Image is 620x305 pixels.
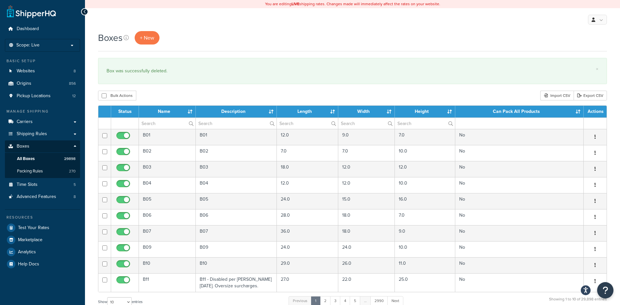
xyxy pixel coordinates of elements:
[597,282,613,298] button: Open Resource Center
[5,90,80,102] a: Pickup Locations 12
[5,222,80,234] a: Test Your Rates
[139,241,196,257] td: B09
[7,5,56,18] a: ShipperHQ Home
[277,193,338,209] td: 24.0
[139,161,196,177] td: B03
[395,241,455,257] td: 10.0
[5,258,80,270] a: Help Docs
[98,91,136,100] button: Bulk Actions
[338,145,395,161] td: 7.0
[74,194,76,200] span: 8
[196,145,277,161] td: B02
[69,81,76,86] span: 856
[17,81,31,86] span: Origins
[196,257,277,273] td: B10
[5,179,80,191] a: Time Slots 5
[338,161,395,177] td: 12.0
[139,193,196,209] td: B05
[596,66,598,72] a: ×
[574,91,607,100] a: Export CSV
[395,193,455,209] td: 16.0
[455,106,584,117] th: Can Pack All Products : activate to sort column ascending
[338,241,395,257] td: 24.0
[277,273,338,292] td: 27.0
[18,225,49,231] span: Test Your Rates
[395,273,455,292] td: 25.0
[5,109,80,114] div: Manage Shipping
[111,106,139,117] th: Status
[5,191,80,203] li: Advanced Features
[139,177,196,193] td: B04
[140,34,154,42] span: + New
[455,161,584,177] td: No
[5,116,80,128] a: Carriers
[139,145,196,161] td: B02
[72,93,76,99] span: 12
[5,215,80,220] div: Resources
[17,194,56,200] span: Advanced Features
[5,78,80,90] a: Origins 856
[455,145,584,161] td: No
[584,106,607,117] th: Actions
[395,225,455,241] td: 9.0
[139,209,196,225] td: B06
[5,165,80,177] li: Packing Rules
[196,118,277,129] input: Search
[338,193,395,209] td: 15.0
[277,118,338,129] input: Search
[17,182,38,188] span: Time Slots
[98,31,123,44] h1: Boxes
[455,209,584,225] td: No
[5,23,80,35] a: Dashboard
[5,90,80,102] li: Pickup Locations
[5,234,80,246] a: Marketplace
[196,225,277,241] td: B07
[277,257,338,273] td: 29.0
[5,246,80,258] a: Analytics
[455,257,584,273] td: No
[455,273,584,292] td: No
[17,68,35,74] span: Websites
[540,91,574,100] div: Import CSV
[277,145,338,161] td: 7.0
[17,131,47,137] span: Shipping Rules
[5,128,80,140] a: Shipping Rules
[277,241,338,257] td: 24.0
[395,177,455,193] td: 10.0
[17,156,35,162] span: All Boxes
[5,153,80,165] li: All Boxes
[338,273,395,292] td: 22.0
[5,165,80,177] a: Packing Rules 270
[277,209,338,225] td: 28.0
[5,65,80,77] li: Websites
[196,241,277,257] td: B09
[455,129,584,145] td: No
[16,43,40,48] span: Scope: Live
[277,129,338,145] td: 12.0
[139,257,196,273] td: B10
[196,177,277,193] td: B04
[69,169,75,174] span: 270
[5,78,80,90] li: Origins
[5,140,80,178] li: Boxes
[292,1,299,7] b: LIVE
[338,129,395,145] td: 9.0
[17,119,33,125] span: Carriers
[395,257,455,273] td: 11.0
[277,106,338,117] th: Length : activate to sort column ascending
[196,273,277,292] td: B11 - Disabled per [PERSON_NAME] [DATE]. Oversize surcharges.
[196,106,277,117] th: Description : activate to sort column ascending
[74,182,76,188] span: 5
[74,68,76,74] span: 8
[395,118,455,129] input: Search
[196,129,277,145] td: B01
[395,129,455,145] td: 7.0
[277,161,338,177] td: 18.0
[17,144,29,149] span: Boxes
[107,66,598,76] div: Box was successfully deleted.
